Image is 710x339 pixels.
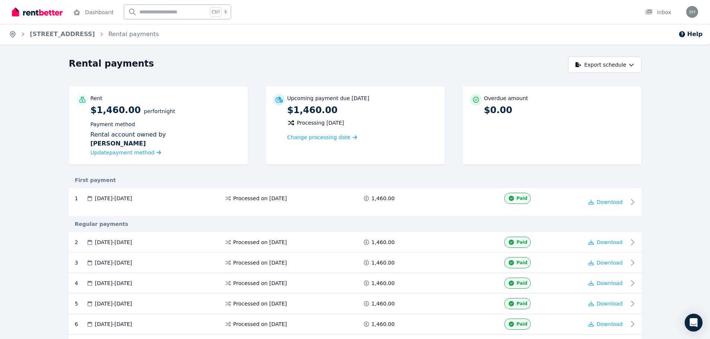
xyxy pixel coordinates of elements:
[233,300,287,307] span: Processed on [DATE]
[372,259,395,266] span: 1,460.00
[91,95,102,102] p: Rent
[568,57,641,73] button: Export schedule
[372,279,395,287] span: 1,460.00
[91,104,240,157] p: $1,460.00
[95,259,132,266] span: [DATE] - [DATE]
[484,104,634,116] p: $0.00
[95,320,132,328] span: [DATE] - [DATE]
[588,279,623,287] button: Download
[588,198,623,206] button: Download
[287,104,437,116] p: $1,460.00
[69,58,154,70] h1: Rental payments
[597,280,623,286] span: Download
[645,9,671,16] div: Inbox
[75,257,86,268] div: 3
[597,321,623,327] span: Download
[233,239,287,246] span: Processed on [DATE]
[95,239,132,246] span: [DATE] - [DATE]
[597,301,623,307] span: Download
[372,239,395,246] span: 1,460.00
[517,195,527,201] span: Paid
[95,279,132,287] span: [DATE] - [DATE]
[91,150,155,156] span: Update payment method
[686,6,698,18] img: Shilpalata Shetty
[287,134,357,141] a: Change processing date
[233,320,287,328] span: Processed on [DATE]
[588,320,623,328] button: Download
[233,195,287,202] span: Processed on [DATE]
[75,298,86,309] div: 5
[12,6,63,17] img: RentBetter
[517,321,527,327] span: Paid
[372,320,395,328] span: 1,460.00
[91,130,240,148] div: Rental account owned by
[597,239,623,245] span: Download
[108,31,159,38] a: Rental payments
[517,260,527,266] span: Paid
[517,280,527,286] span: Paid
[69,220,641,228] div: Regular payments
[287,95,369,102] p: Upcoming payment due [DATE]
[75,319,86,330] div: 6
[588,259,623,266] button: Download
[685,314,703,332] div: Open Intercom Messenger
[287,134,351,141] span: Change processing date
[588,300,623,307] button: Download
[233,279,287,287] span: Processed on [DATE]
[678,30,703,39] button: Help
[210,7,221,17] span: Ctrl
[91,139,146,148] b: [PERSON_NAME]
[372,195,395,202] span: 1,460.00
[517,239,527,245] span: Paid
[233,259,287,266] span: Processed on [DATE]
[75,195,86,202] div: 1
[224,9,227,15] span: k
[144,108,175,114] span: per Fortnight
[484,95,528,102] p: Overdue amount
[69,176,641,184] div: First payment
[95,300,132,307] span: [DATE] - [DATE]
[588,239,623,246] button: Download
[95,195,132,202] span: [DATE] - [DATE]
[597,260,623,266] span: Download
[75,237,86,248] div: 2
[297,119,344,127] span: Processing [DATE]
[597,199,623,205] span: Download
[75,278,86,289] div: 4
[517,301,527,307] span: Paid
[30,31,95,38] a: [STREET_ADDRESS]
[91,121,240,128] p: Payment method
[372,300,395,307] span: 1,460.00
